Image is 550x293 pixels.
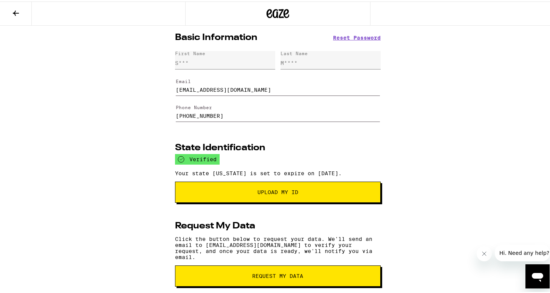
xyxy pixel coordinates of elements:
p: Click the button below to request your data. We'll send an email to [EMAIL_ADDRESS][DOMAIN_NAME] ... [175,234,381,259]
h2: Request My Data [175,220,255,229]
label: Phone Number [176,103,212,108]
iframe: Close message [477,245,492,260]
iframe: Button to launch messaging window [525,263,550,287]
form: Edit Email Address [175,71,381,97]
h2: Basic Information [175,32,257,41]
span: Upload My ID [257,188,298,193]
h2: State Identification [175,142,265,151]
label: Email [176,77,191,82]
button: Reset Password [333,34,381,39]
button: Upload My ID [175,180,381,201]
p: Your state [US_STATE] is set to expire on [DATE]. [175,169,381,175]
div: Last Name [280,49,308,54]
span: request my data [253,272,304,277]
form: Edit Phone Number [175,97,381,123]
button: request my data [175,264,381,285]
iframe: Message from company [495,243,550,260]
div: First Name [175,49,205,54]
div: verified [175,153,220,163]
